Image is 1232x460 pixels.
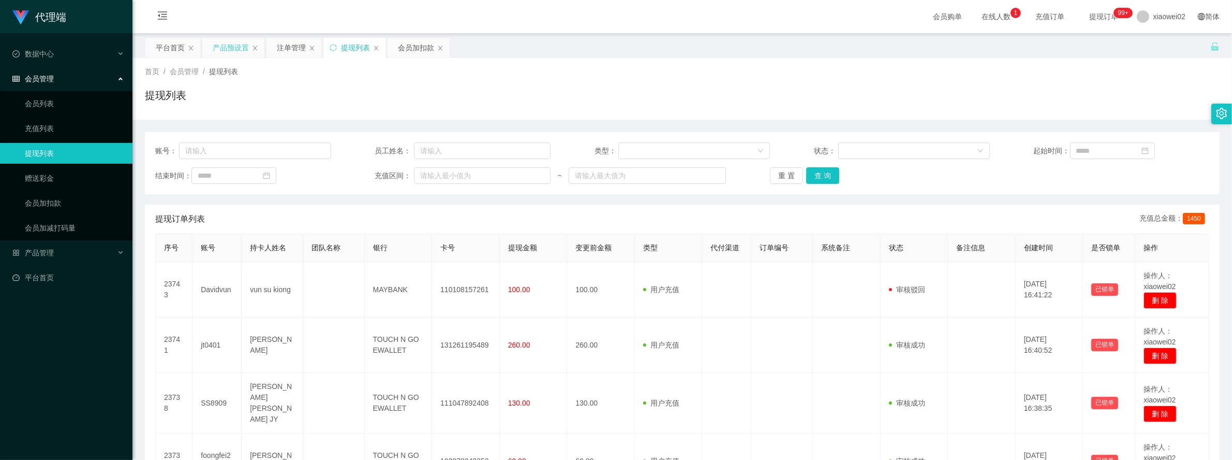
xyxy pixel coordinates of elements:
td: 23741 [156,318,192,373]
img: logo.9652507e.png [12,10,29,25]
a: 代理端 [12,12,66,21]
span: 产品管理 [12,249,54,257]
td: 111047892408 [432,373,500,434]
button: 已锁单 [1091,397,1118,409]
span: 提现订单 [1084,13,1123,20]
i: 图标: table [12,75,20,82]
td: [DATE] 16:41:22 [1016,262,1083,318]
td: 23743 [156,262,192,318]
i: 图标: menu-fold [145,1,180,34]
i: 图标: close [188,45,194,51]
span: 卡号 [440,243,455,252]
span: 会员管理 [170,67,199,76]
i: 图标: global [1198,13,1205,20]
td: [DATE] 16:38:35 [1016,373,1083,434]
td: TOUCH N GO EWALLET [365,373,433,434]
span: 起始时间： [1034,146,1070,156]
span: ~ [551,170,569,181]
span: 账号 [201,243,215,252]
td: 110108157261 [432,262,500,318]
span: 备注信息 [956,243,985,252]
span: 系统备注 [821,243,850,252]
span: 变更前金额 [575,243,612,252]
span: / [164,67,166,76]
span: 260.00 [508,341,530,349]
span: 结束时间： [155,170,191,181]
span: 员工姓名： [375,146,414,156]
span: 账号： [155,146,179,156]
td: TOUCH N GO EWALLET [365,318,433,373]
input: 请输入最大值为 [569,167,726,184]
div: 会员加扣款 [398,38,434,58]
button: 查 询 [806,167,839,184]
a: 图标: dashboard平台首页 [12,267,124,288]
span: 用户充值 [643,285,679,294]
td: [PERSON_NAME] [PERSON_NAME] JY [242,373,303,434]
span: 操作人：xiaowei02 [1144,385,1176,404]
td: 131261195489 [432,318,500,373]
span: 操作 [1144,243,1158,252]
span: 审核成功 [889,341,925,349]
button: 删 除 [1144,406,1177,422]
span: 银行 [373,243,388,252]
a: 会员加扣款 [25,193,124,213]
i: 图标: sync [330,44,337,51]
button: 删 除 [1144,348,1177,364]
i: 图标: close [252,45,258,51]
span: 是否锁单 [1091,243,1120,252]
p: 1 [1014,8,1017,18]
i: 图标: close [373,45,379,51]
div: 注单管理 [277,38,306,58]
input: 请输入最小值为 [414,167,551,184]
td: [PERSON_NAME] [242,318,303,373]
i: 图标: calendar [1141,147,1149,154]
td: 260.00 [567,318,635,373]
td: SS8909 [192,373,242,434]
span: 用户充值 [643,341,679,349]
button: 已锁单 [1091,339,1118,351]
span: / [203,67,205,76]
span: 会员管理 [12,75,54,83]
div: 平台首页 [156,38,185,58]
a: 会员加减打码量 [25,218,124,238]
span: 操作人：xiaowei02 [1144,271,1176,291]
span: 提现金额 [508,243,537,252]
span: 创建时间 [1024,243,1053,252]
input: 请输入 [179,142,331,159]
span: 提现订单列表 [155,213,205,225]
span: 1450 [1183,213,1205,224]
i: 图标: unlock [1210,42,1220,51]
td: [DATE] 16:40:52 [1016,318,1083,373]
span: 状态： [814,146,838,156]
span: 130.00 [508,399,530,407]
i: 图标: close [437,45,443,51]
span: 提现列表 [209,67,238,76]
i: 图标: setting [1216,108,1227,119]
span: 团队名称 [311,243,340,252]
td: MAYBANK [365,262,433,318]
span: 订单编号 [760,243,789,252]
sup: 1206 [1114,8,1133,18]
i: 图标: down [758,148,764,155]
a: 提现列表 [25,143,124,164]
span: 类型： [595,146,619,156]
td: 130.00 [567,373,635,434]
span: 审核驳回 [889,285,925,294]
div: 产品预设置 [213,38,249,58]
input: 请输入 [414,142,551,159]
span: 用户充值 [643,399,679,407]
span: 代付渠道 [710,243,739,252]
div: 充值总金额： [1139,213,1209,225]
td: jt0401 [192,318,242,373]
td: vun su kiong [242,262,303,318]
td: Davidvun [192,262,242,318]
span: 类型 [643,243,658,252]
td: 23738 [156,373,192,434]
span: 持卡人姓名 [250,243,286,252]
span: 状态 [889,243,903,252]
span: 充值区间： [375,170,414,181]
span: 在线人数 [976,13,1016,20]
h1: 代理端 [35,1,66,34]
a: 会员列表 [25,93,124,114]
span: 审核成功 [889,399,925,407]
